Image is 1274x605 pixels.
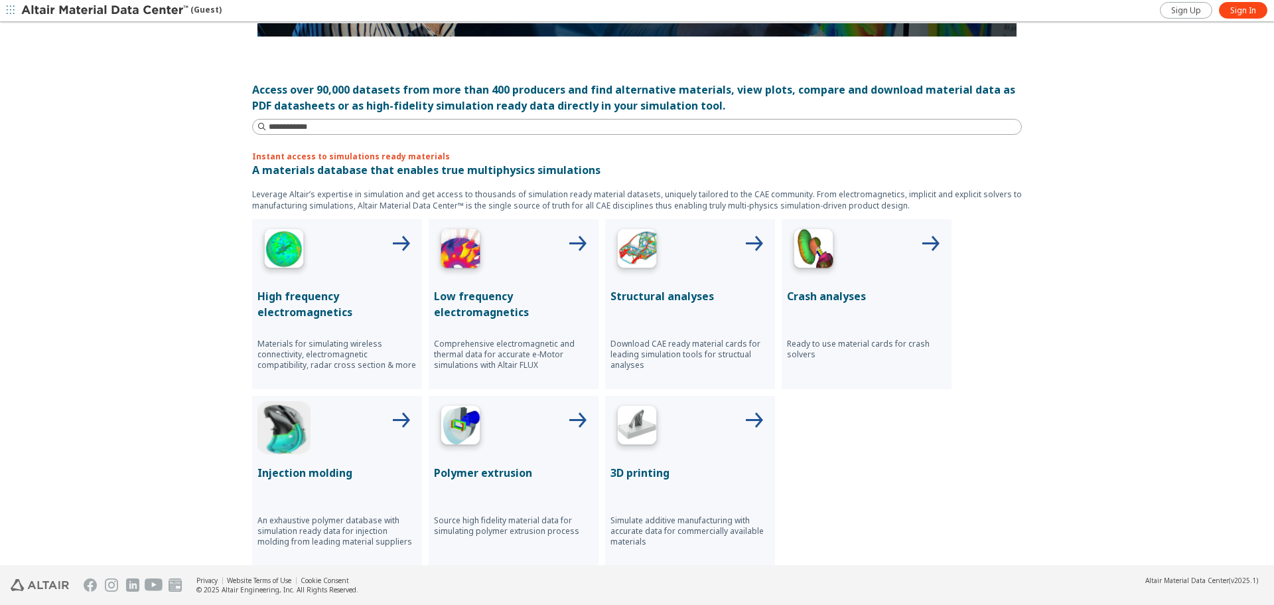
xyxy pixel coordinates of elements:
[434,224,487,278] img: Low Frequency Icon
[610,465,770,481] p: 3D printing
[196,576,218,585] a: Privacy
[434,515,593,537] p: Source high fidelity material data for simulating polymer extrusion process
[11,579,69,591] img: Altair Engineering
[605,396,775,566] button: 3D Printing Icon3D printingSimulate additive manufacturing with accurate data for commercially av...
[301,576,349,585] a: Cookie Consent
[610,339,770,371] p: Download CAE ready material cards for leading simulation tools for structual analyses
[252,162,1022,178] p: A materials database that enables true multiphysics simulations
[257,515,417,547] p: An exhaustive polymer database with simulation ready data for injection molding from leading mate...
[1171,5,1201,16] span: Sign Up
[257,401,311,454] img: Injection Molding Icon
[257,224,311,278] img: High Frequency Icon
[252,396,422,566] button: Injection Molding IconInjection moldingAn exhaustive polymer database with simulation ready data ...
[1145,576,1258,585] div: (v2025.1)
[605,219,775,389] button: Structural Analyses IconStructural analysesDownload CAE ready material cards for leading simulati...
[610,224,664,278] img: Structural Analyses Icon
[434,339,593,371] p: Comprehensive electromagnetic and thermal data for accurate e-Motor simulations with Altair FLUX
[610,288,770,304] p: Structural analyses
[434,288,593,320] p: Low frequency electromagnetics
[787,339,946,360] p: Ready to use material cards for crash solvers
[610,515,770,547] p: Simulate additive manufacturing with accurate data for commercially available materials
[1230,5,1256,16] span: Sign In
[252,219,422,389] button: High Frequency IconHigh frequency electromagneticsMaterials for simulating wireless connectivity,...
[252,189,1022,211] p: Leverage Altair’s expertise in simulation and get access to thousands of simulation ready materia...
[434,401,487,454] img: Polymer Extrusion Icon
[787,288,946,304] p: Crash analyses
[196,585,358,594] div: © 2025 Altair Engineering, Inc. All Rights Reserved.
[21,4,190,17] img: Altair Material Data Center
[21,4,222,17] div: (Guest)
[1160,2,1212,19] a: Sign Up
[1219,2,1267,19] a: Sign In
[227,576,291,585] a: Website Terms of Use
[257,288,417,320] p: High frequency electromagnetics
[429,396,599,566] button: Polymer Extrusion IconPolymer extrusionSource high fidelity material data for simulating polymer ...
[257,339,417,371] p: Materials for simulating wireless connectivity, electromagnetic compatibility, radar cross sectio...
[610,401,664,454] img: 3D Printing Icon
[787,224,840,278] img: Crash Analyses Icon
[782,219,952,389] button: Crash Analyses IconCrash analysesReady to use material cards for crash solvers
[252,82,1022,114] div: Access over 90,000 datasets from more than 400 producers and find alternative materials, view plo...
[252,151,1022,162] p: Instant access to simulations ready materials
[429,219,599,389] button: Low Frequency IconLow frequency electromagneticsComprehensive electromagnetic and thermal data fo...
[1145,576,1229,585] span: Altair Material Data Center
[434,465,593,481] p: Polymer extrusion
[257,465,417,481] p: Injection molding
